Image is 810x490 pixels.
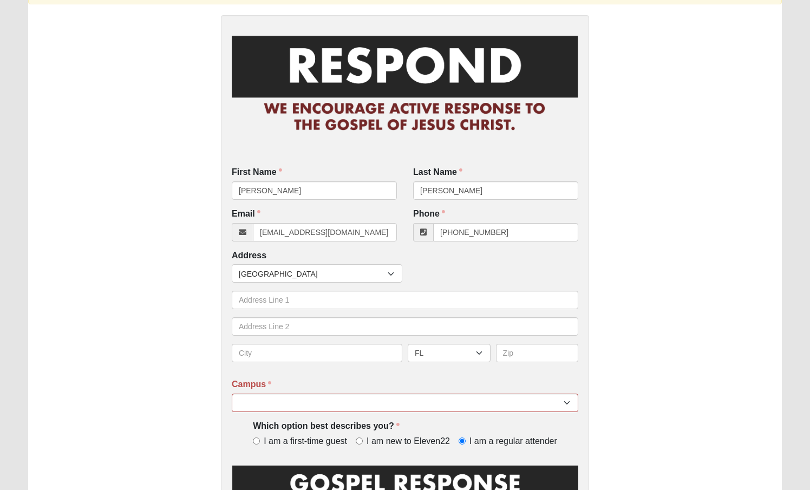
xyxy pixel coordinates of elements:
[232,166,282,179] label: First Name
[232,250,266,262] label: Address
[496,344,579,362] input: Zip
[232,344,402,362] input: City
[367,435,450,448] span: I am new to Eleven22
[469,435,557,448] span: I am a regular attender
[239,265,388,283] span: [GEOGRAPHIC_DATA]
[413,208,445,220] label: Phone
[413,166,462,179] label: Last Name
[264,435,347,448] span: I am a first-time guest
[356,437,363,445] input: I am new to Eleven22
[232,291,578,309] input: Address Line 1
[232,378,271,391] label: Campus
[232,26,578,142] img: RespondCardHeader.png
[253,420,399,433] label: Which option best describes you?
[232,317,578,336] input: Address Line 2
[232,208,260,220] label: Email
[459,437,466,445] input: I am a regular attender
[253,437,260,445] input: I am a first-time guest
